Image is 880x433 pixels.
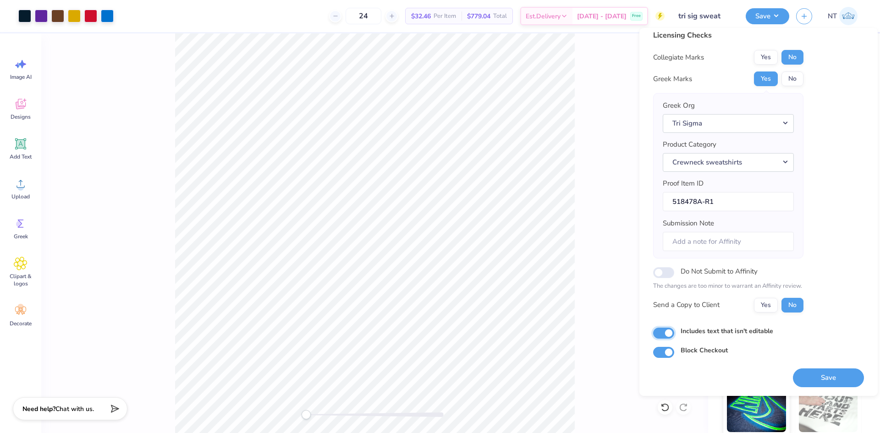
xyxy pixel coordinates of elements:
[681,345,728,355] label: Block Checkout
[11,113,31,121] span: Designs
[781,298,803,312] button: No
[824,7,862,25] a: NT
[434,11,456,21] span: Per Item
[663,153,794,172] button: Crewneck sweatshirts
[10,153,32,160] span: Add Text
[681,326,773,336] label: Includes text that isn't editable
[653,282,803,291] p: The changes are too minor to warrant an Affinity review.
[663,178,704,189] label: Proof Item ID
[793,368,864,387] button: Save
[754,298,778,312] button: Yes
[653,52,704,63] div: Collegiate Marks
[653,300,720,310] div: Send a Copy to Client
[302,410,311,419] div: Accessibility label
[754,50,778,65] button: Yes
[577,11,627,21] span: [DATE] - [DATE]
[346,8,381,24] input: – –
[22,405,55,413] strong: Need help?
[663,232,794,252] input: Add a note for Affinity
[10,73,32,81] span: Image AI
[754,71,778,86] button: Yes
[663,114,794,133] button: Tri Sigma
[746,8,789,24] button: Save
[10,320,32,327] span: Decorate
[663,139,716,150] label: Product Category
[526,11,561,21] span: Est. Delivery
[411,11,431,21] span: $32.46
[671,7,739,25] input: Untitled Design
[493,11,507,21] span: Total
[663,218,714,229] label: Submission Note
[653,74,692,84] div: Greek Marks
[467,11,490,21] span: $779.04
[828,11,837,22] span: NT
[681,265,758,277] label: Do Not Submit to Affinity
[632,13,641,19] span: Free
[14,233,28,240] span: Greek
[727,386,786,432] img: Glow in the Dark Ink
[663,100,695,111] label: Greek Org
[799,386,858,432] img: Water based Ink
[781,71,803,86] button: No
[781,50,803,65] button: No
[839,7,858,25] img: Nestor Talens
[653,30,803,41] div: Licensing Checks
[5,273,36,287] span: Clipart & logos
[11,193,30,200] span: Upload
[55,405,94,413] span: Chat with us.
